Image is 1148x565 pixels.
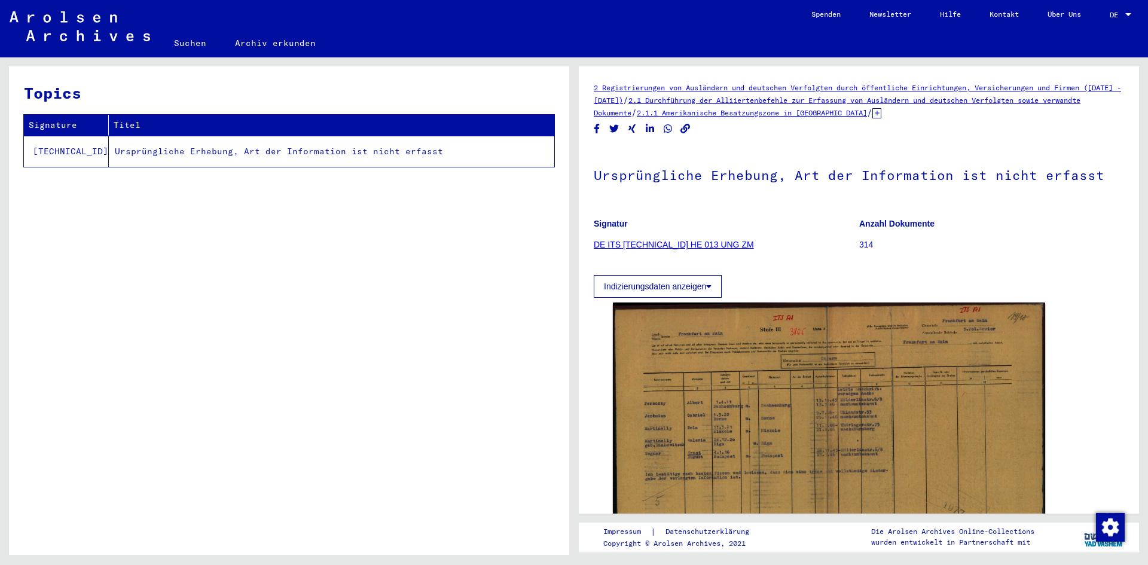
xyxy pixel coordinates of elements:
th: Signature [24,115,109,136]
button: Indizierungsdaten anzeigen [594,275,722,298]
a: Archiv erkunden [221,29,330,57]
span: / [623,94,628,105]
p: 314 [859,239,1124,251]
th: Titel [109,115,554,136]
span: / [631,107,637,118]
button: Share on LinkedIn [644,121,657,136]
td: Ursprüngliche Erhebung, Art der Information ist nicht erfasst [109,136,554,167]
b: Anzahl Dokumente [859,219,935,228]
h3: Topics [24,81,554,105]
a: DE ITS [TECHNICAL_ID] HE 013 UNG ZM [594,240,754,249]
a: 2.1 Durchführung der Alliiertenbefehle zur Erfassung von Ausländern und deutschen Verfolgten sowi... [594,96,1080,117]
img: Zustimmung ändern [1096,513,1125,542]
a: 2 Registrierungen von Ausländern und deutschen Verfolgten durch öffentliche Einrichtungen, Versic... [594,83,1121,105]
div: Zustimmung ändern [1095,512,1124,541]
span: DE [1110,11,1123,19]
p: Copyright © Arolsen Archives, 2021 [603,538,764,549]
td: [TECHNICAL_ID] [24,136,109,167]
button: Copy link [679,121,692,136]
a: 2.1.1 Amerikanische Besatzungszone in [GEOGRAPHIC_DATA] [637,108,867,117]
p: wurden entwickelt in Partnerschaft mit [871,537,1034,548]
button: Share on Facebook [591,121,603,136]
a: Impressum [603,526,651,538]
img: Arolsen_neg.svg [10,11,150,41]
img: yv_logo.png [1082,522,1126,552]
a: Suchen [160,29,221,57]
button: Share on Xing [626,121,639,136]
h1: Ursprüngliche Erhebung, Art der Information ist nicht erfasst [594,148,1124,200]
button: Share on Twitter [608,121,621,136]
b: Signatur [594,219,628,228]
div: | [603,526,764,538]
button: Share on WhatsApp [662,121,674,136]
span: / [867,107,872,118]
a: Datenschutzerklärung [656,526,764,538]
p: Die Arolsen Archives Online-Collections [871,526,1034,537]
